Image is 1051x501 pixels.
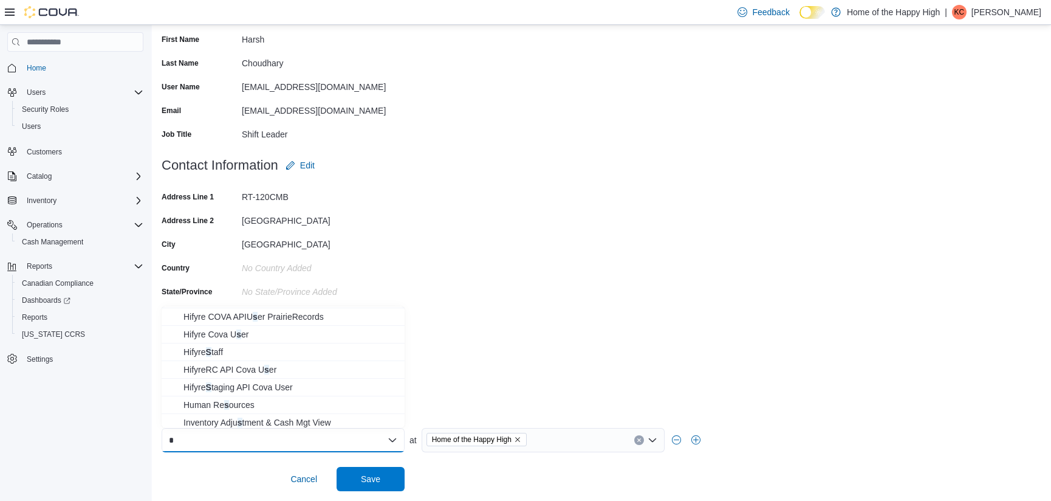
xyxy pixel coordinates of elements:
[162,216,214,226] label: Address Line 2
[2,350,148,368] button: Settings
[22,61,51,75] a: Home
[22,330,85,339] span: [US_STATE] CCRS
[17,102,143,117] span: Security Roles
[242,30,405,44] div: Harsh
[17,276,143,291] span: Canadian Compliance
[242,235,405,249] div: [GEOGRAPHIC_DATA]
[286,467,322,491] button: Cancel
[300,159,315,171] span: Edit
[22,85,50,100] button: Users
[162,35,199,44] label: First Name
[242,306,405,320] div: No Address Zip added
[22,122,41,131] span: Users
[799,6,825,19] input: Dark Mode
[22,237,83,247] span: Cash Management
[17,327,90,342] a: [US_STATE] CCRS
[426,433,527,446] span: Home of the Happy High
[22,278,94,288] span: Canadian Compliance
[2,216,148,233] button: Operations
[514,436,521,443] button: Remove Home of the Happy High from selection in this group
[162,287,212,297] label: State/Province
[162,263,190,273] label: Country
[162,58,199,68] label: Last Name
[162,240,176,249] label: City
[27,171,52,181] span: Catalog
[242,54,405,68] div: Choudhary
[281,153,320,178] button: Edit
[22,105,69,114] span: Security Roles
[242,258,405,273] div: No Country Added
[634,435,644,445] button: Clear input
[24,6,79,18] img: Cova
[242,101,405,116] div: [EMAIL_ADDRESS][DOMAIN_NAME]
[162,428,1041,452] div: at
[162,106,181,116] label: Email
[242,282,405,297] div: No State/Province Added
[971,5,1041,19] p: [PERSON_NAME]
[162,82,200,92] label: User Name
[22,259,143,274] span: Reports
[242,187,405,202] div: RT-120CMB
[27,261,52,271] span: Reports
[648,435,657,445] button: Open list of options
[17,310,52,325] a: Reports
[17,276,98,291] a: Canadian Compliance
[27,147,62,157] span: Customers
[17,293,143,308] span: Dashboards
[162,192,214,202] label: Address Line 1
[22,60,143,75] span: Home
[17,102,74,117] a: Security Roles
[22,295,70,305] span: Dashboards
[242,77,405,92] div: [EMAIL_ADDRESS][DOMAIN_NAME]
[12,326,148,343] button: [US_STATE] CCRS
[17,119,46,134] a: Users
[7,54,143,399] nav: Complex example
[162,130,191,139] label: Job Title
[27,88,46,97] span: Users
[17,293,75,308] a: Dashboards
[954,5,965,19] span: KC
[432,434,512,446] span: Home of the Happy High
[17,119,143,134] span: Users
[2,258,148,275] button: Reports
[2,192,148,209] button: Inventory
[22,352,58,367] a: Settings
[22,351,143,367] span: Settings
[17,327,143,342] span: Washington CCRS
[22,143,143,159] span: Customers
[22,218,67,232] button: Operations
[22,85,143,100] span: Users
[22,193,61,208] button: Inventory
[27,196,56,206] span: Inventory
[17,235,88,249] a: Cash Management
[952,5,967,19] div: King Chan
[2,59,148,77] button: Home
[12,275,148,292] button: Canadian Compliance
[388,435,397,445] button: Close list of options
[27,63,46,73] span: Home
[22,169,56,184] button: Catalog
[27,220,63,230] span: Operations
[12,309,148,326] button: Reports
[22,218,143,232] span: Operations
[2,142,148,160] button: Customers
[22,313,47,322] span: Reports
[847,5,940,19] p: Home of the Happy High
[17,235,143,249] span: Cash Management
[12,101,148,118] button: Security Roles
[242,125,405,139] div: Shift Leader
[752,6,789,18] span: Feedback
[22,259,57,274] button: Reports
[22,169,143,184] span: Catalog
[361,473,380,485] span: Save
[2,168,148,185] button: Catalog
[12,118,148,135] button: Users
[22,145,67,159] a: Customers
[2,84,148,101] button: Users
[945,5,947,19] p: |
[290,473,317,485] span: Cancel
[162,158,278,173] h3: Contact Information
[337,467,405,491] button: Save
[12,233,148,250] button: Cash Management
